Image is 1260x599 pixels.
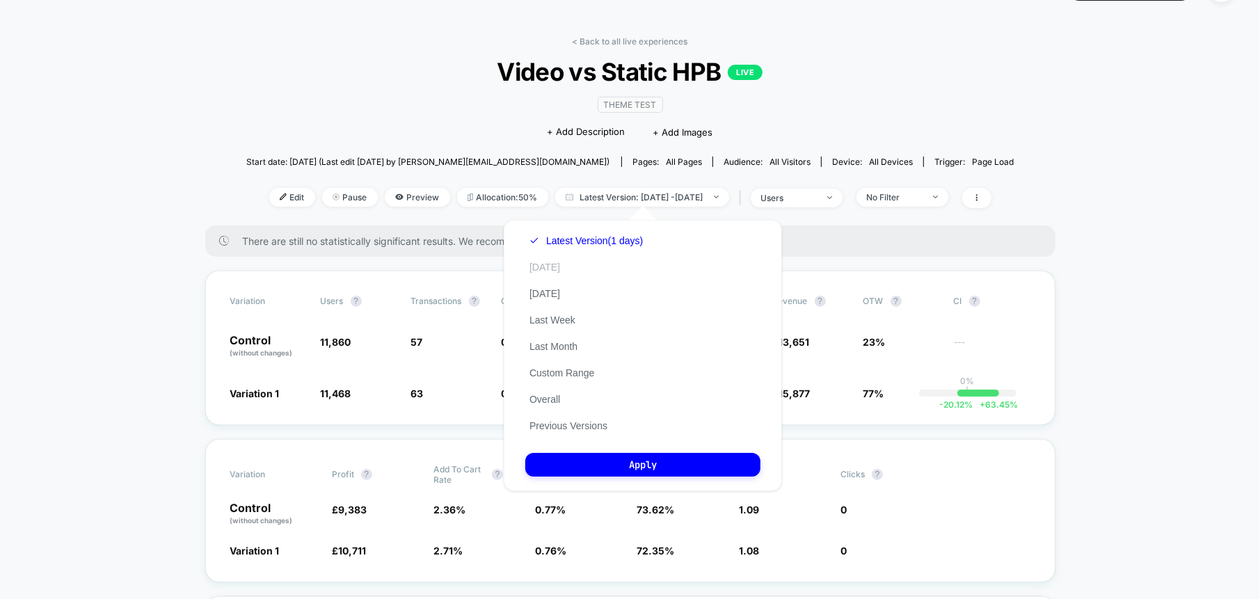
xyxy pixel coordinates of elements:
[566,193,573,200] img: calendar
[230,296,307,307] span: Variation
[653,127,713,138] span: + Add Images
[632,157,702,167] div: Pages:
[637,504,675,516] span: 73.62 %
[573,36,688,47] a: < Back to all live experiences
[827,196,832,199] img: end
[269,188,315,207] span: Edit
[724,157,811,167] div: Audience:
[739,545,759,557] span: 1.08
[728,65,763,80] p: LIVE
[598,97,663,113] span: Theme Test
[332,504,367,516] span: £
[535,545,566,557] span: 0.76 %
[230,464,307,485] span: Variation
[411,388,424,399] span: 63
[230,516,293,525] span: (without changes)
[736,188,751,208] span: |
[433,504,465,516] span: 2.36 %
[230,545,280,557] span: Variation 1
[321,336,351,348] span: 11,860
[525,367,598,379] button: Custom Range
[934,157,1014,167] div: Trigger:
[961,376,975,386] p: 0%
[457,188,548,207] span: Allocation: 50%
[338,545,366,557] span: 10,711
[973,399,1018,410] span: 63.45 %
[779,336,810,348] span: 13,651
[280,193,287,200] img: edit
[867,192,923,202] div: No Filter
[230,388,280,399] span: Variation 1
[411,336,423,348] span: 57
[332,469,354,479] span: Profit
[525,314,580,326] button: Last Week
[815,296,826,307] button: ?
[322,188,378,207] span: Pause
[863,296,940,307] span: OTW
[840,545,847,557] span: 0
[779,388,811,399] span: 15,877
[411,296,462,306] span: Transactions
[869,157,913,167] span: all devices
[230,502,318,526] p: Control
[525,393,564,406] button: Overall
[321,296,344,306] span: users
[246,157,609,167] span: Start date: [DATE] (Last edit [DATE] by [PERSON_NAME][EMAIL_ADDRESS][DOMAIN_NAME])
[525,261,564,273] button: [DATE]
[525,420,612,432] button: Previous Versions
[872,469,883,480] button: ?
[338,504,367,516] span: 9,383
[739,504,759,516] span: 1.09
[821,157,923,167] span: Device:
[840,469,865,479] span: Clicks
[714,195,719,198] img: end
[769,157,811,167] span: All Visitors
[321,388,351,399] span: 11,468
[773,336,810,348] span: £
[469,296,480,307] button: ?
[361,469,372,480] button: ?
[966,386,969,397] p: |
[332,545,366,557] span: £
[863,388,884,399] span: 77%
[891,296,902,307] button: ?
[980,399,985,410] span: +
[333,193,340,200] img: end
[525,287,564,300] button: [DATE]
[637,545,675,557] span: 72.35 %
[468,193,473,201] img: rebalance
[954,296,1030,307] span: CI
[863,336,886,348] span: 23%
[285,57,975,86] span: Video vs Static HPB
[535,504,566,516] span: 0.77 %
[954,338,1030,358] span: ---
[525,234,647,247] button: Latest Version(1 days)
[525,340,582,353] button: Last Month
[548,125,625,139] span: + Add Description
[939,399,973,410] span: -20.12 %
[525,453,760,477] button: Apply
[969,296,980,307] button: ?
[351,296,362,307] button: ?
[433,464,485,485] span: Add To Cart Rate
[230,335,307,358] p: Control
[555,188,729,207] span: Latest Version: [DATE] - [DATE]
[230,349,293,357] span: (without changes)
[385,188,450,207] span: Preview
[840,504,847,516] span: 0
[933,195,938,198] img: end
[773,388,811,399] span: £
[243,235,1028,247] span: There are still no statistically significant results. We recommend waiting a few more days
[433,545,463,557] span: 2.71 %
[666,157,702,167] span: all pages
[972,157,1014,167] span: Page Load
[761,193,817,203] div: users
